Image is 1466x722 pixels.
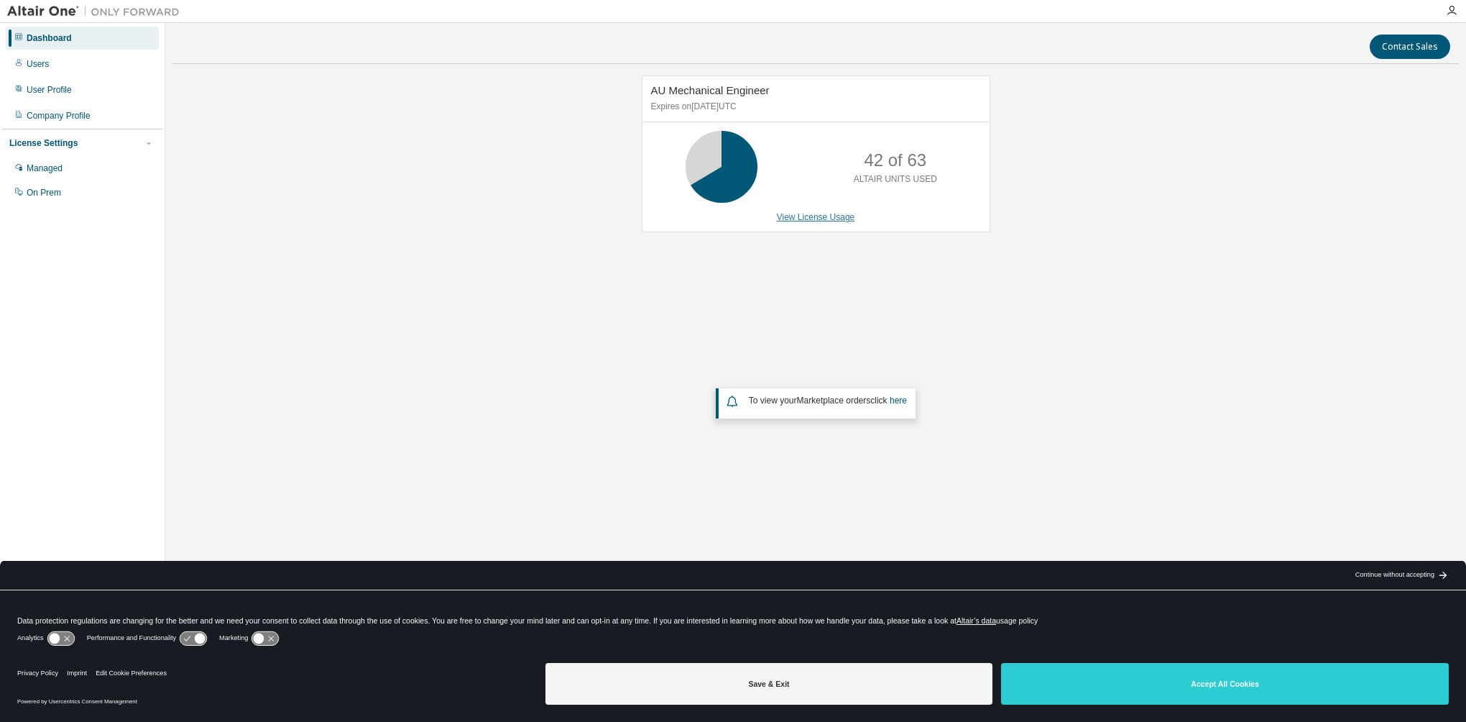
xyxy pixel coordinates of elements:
[854,173,937,186] p: ALTAIR UNITS USED
[797,396,871,406] em: Marketplace orders
[27,84,72,96] div: User Profile
[749,396,907,406] span: To view your click
[651,84,770,96] span: AU Mechanical Engineer
[27,187,61,198] div: On Prem
[1370,35,1450,59] button: Contact Sales
[27,32,72,44] div: Dashboard
[27,110,91,122] div: Company Profile
[7,4,187,19] img: Altair One
[777,212,855,222] a: View License Usage
[27,163,63,174] div: Managed
[651,101,977,113] p: Expires on [DATE] UTC
[9,137,78,149] div: License Settings
[27,58,49,70] div: Users
[864,148,926,173] p: 42 of 63
[890,396,907,406] a: here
